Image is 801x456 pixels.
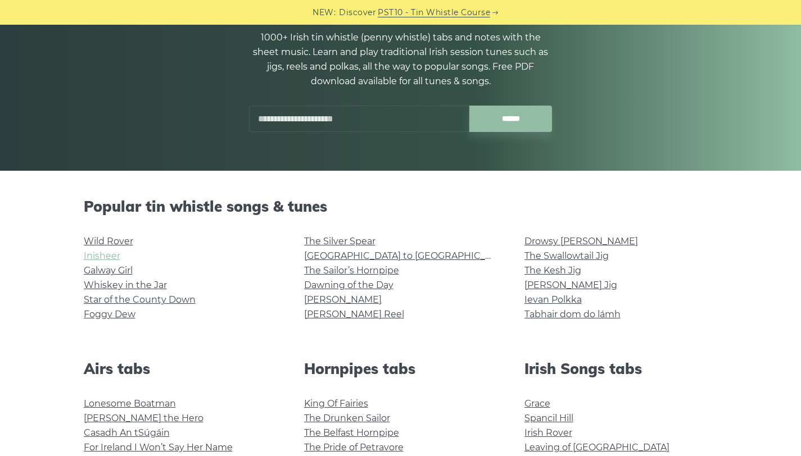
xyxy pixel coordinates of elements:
a: Grace [524,398,550,409]
a: [PERSON_NAME] the Hero [84,413,203,423]
a: Whiskey in the Jar [84,280,167,290]
a: Wild Rover [84,236,133,247]
a: Inisheer [84,250,120,261]
a: Tabhair dom do lámh [524,309,621,320]
a: Spancil Hill [524,413,573,423]
a: King Of Fairies [304,398,368,409]
a: [PERSON_NAME] Jig [524,280,617,290]
p: 1000+ Irish tin whistle (penny whistle) tabs and notes with the sheet music. Learn and play tradi... [249,30,553,89]
a: The Kesh Jig [524,265,581,276]
a: The Belfast Hornpipe [304,427,399,438]
a: Lonesome Boatman [84,398,176,409]
a: Irish Rover [524,427,572,438]
a: Foggy Dew [84,309,135,320]
a: Star of the County Down [84,294,196,305]
h2: Popular tin whistle songs & tunes [84,198,718,215]
span: Discover [339,6,376,19]
a: The Pride of Petravore [304,442,404,453]
a: Ievan Polkka [524,294,582,305]
a: For Ireland I Won’t Say Her Name [84,442,233,453]
a: Dawning of the Day [304,280,393,290]
a: The Sailor’s Hornpipe [304,265,399,276]
span: NEW: [313,6,336,19]
a: The Drunken Sailor [304,413,390,423]
a: Leaving of [GEOGRAPHIC_DATA] [524,442,669,453]
a: [PERSON_NAME] [304,294,382,305]
a: PST10 - Tin Whistle Course [378,6,490,19]
a: The Silver Spear [304,236,375,247]
h2: Irish Songs tabs [524,360,718,377]
a: [PERSON_NAME] Reel [304,309,404,320]
a: Galway Girl [84,265,133,276]
a: The Swallowtail Jig [524,250,609,261]
a: [GEOGRAPHIC_DATA] to [GEOGRAPHIC_DATA] [304,250,512,261]
a: Drowsy [PERSON_NAME] [524,236,638,247]
h2: Airs tabs [84,360,277,377]
h2: Hornpipes tabs [304,360,497,377]
a: Casadh An tSúgáin [84,427,170,438]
